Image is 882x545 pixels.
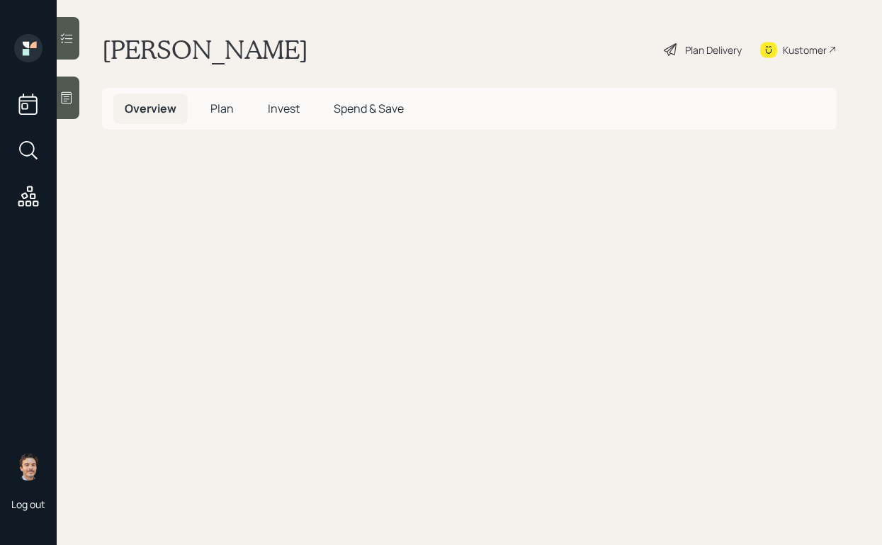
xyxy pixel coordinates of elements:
span: Overview [125,101,176,116]
span: Invest [268,101,300,116]
span: Plan [210,101,234,116]
img: robby-grisanti-headshot.png [14,452,43,481]
div: Log out [11,498,45,511]
h1: [PERSON_NAME] [102,34,308,65]
div: Plan Delivery [685,43,742,57]
span: Spend & Save [334,101,404,116]
div: Kustomer [783,43,827,57]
